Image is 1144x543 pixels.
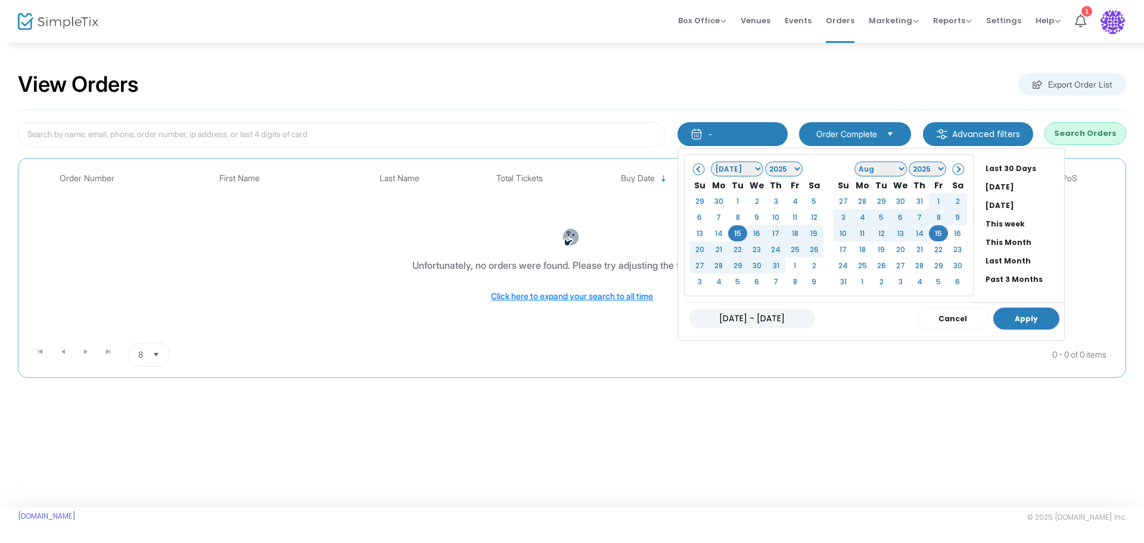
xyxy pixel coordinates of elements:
th: Tu [872,177,891,193]
li: [DATE] [981,196,1064,215]
td: 17 [834,241,853,257]
button: Search Orders [1044,122,1126,145]
td: 26 [872,257,891,274]
td: 2 [804,257,823,274]
td: 13 [690,225,709,241]
td: 25 [785,241,804,257]
td: 21 [709,241,728,257]
td: 25 [853,257,872,274]
h2: View Orders [18,72,139,98]
input: Search by name, email, phone, order number, ip address, or last 4 digits of card [18,122,666,147]
th: Th [766,177,785,193]
td: 4 [709,274,728,290]
td: 3 [690,274,709,290]
li: Past 12 Months [981,288,1064,307]
td: 27 [834,193,853,209]
td: 5 [728,274,747,290]
span: Click here to expand your search to all time [491,291,653,301]
span: Last Name [380,173,419,184]
li: This Month [981,233,1064,252]
td: 28 [709,257,728,274]
td: 3 [834,209,853,225]
td: 16 [747,225,766,241]
li: Last Month [981,252,1064,270]
li: [DATE] [981,178,1064,196]
span: Orders [826,5,854,36]
td: 5 [872,209,891,225]
td: 1 [785,257,804,274]
td: 29 [929,257,948,274]
img: monthly [691,128,702,140]
button: - [677,122,788,146]
td: 17 [766,225,785,241]
td: 20 [690,241,709,257]
td: 19 [804,225,823,241]
td: 29 [690,193,709,209]
th: Fr [785,177,804,193]
td: 29 [872,193,891,209]
td: 5 [804,193,823,209]
span: Sortable [659,174,669,184]
td: 28 [853,193,872,209]
th: Mo [853,177,872,193]
li: Last 30 Days [981,159,1064,178]
td: 3 [891,274,910,290]
td: 20 [891,241,910,257]
td: 8 [929,209,948,225]
td: 13 [891,225,910,241]
input: MM/DD/YYYY - MM/DD/YYYY [689,309,815,328]
td: 30 [891,193,910,209]
td: 18 [785,225,804,241]
td: 23 [747,241,766,257]
th: Mo [709,177,728,193]
td: 19 [872,241,891,257]
td: 27 [690,257,709,274]
button: Select [882,128,899,141]
div: 1 [1081,6,1092,17]
th: Fr [929,177,948,193]
th: Sa [948,177,967,193]
td: 31 [910,193,929,209]
td: 30 [709,193,728,209]
td: 1 [853,274,872,290]
m-button: Advanced filters [923,122,1033,146]
td: 4 [910,274,929,290]
td: 7 [709,209,728,225]
td: 27 [891,257,910,274]
td: 8 [728,209,747,225]
th: Th [910,177,929,193]
td: 12 [872,225,891,241]
td: 24 [834,257,853,274]
td: 31 [766,257,785,274]
td: 2 [747,193,766,209]
kendo-pager-info: 0 - 0 of 0 items [288,343,1106,367]
span: Order Complete [816,128,877,140]
th: Sa [804,177,823,193]
span: © 2025 [DOMAIN_NAME] Inc. [1027,513,1126,522]
td: 6 [948,274,967,290]
td: 4 [785,193,804,209]
td: 1 [728,193,747,209]
td: 24 [766,241,785,257]
td: 30 [747,257,766,274]
button: Apply [993,308,1059,330]
td: 15 [929,225,948,241]
td: 1 [929,193,948,209]
span: Order Number [60,173,114,184]
span: Help [1036,15,1061,26]
div: - [708,128,712,140]
span: Reports [933,15,972,26]
td: 26 [804,241,823,257]
li: Past 3 Months [981,270,1064,288]
td: 6 [891,209,910,225]
td: 18 [853,241,872,257]
td: 11 [785,209,804,225]
td: 22 [929,241,948,257]
td: 16 [948,225,967,241]
span: Venues [741,5,770,36]
th: Su [834,177,853,193]
li: This week [981,215,1064,233]
td: 10 [834,225,853,241]
span: 8 [138,349,143,361]
td: 9 [747,209,766,225]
